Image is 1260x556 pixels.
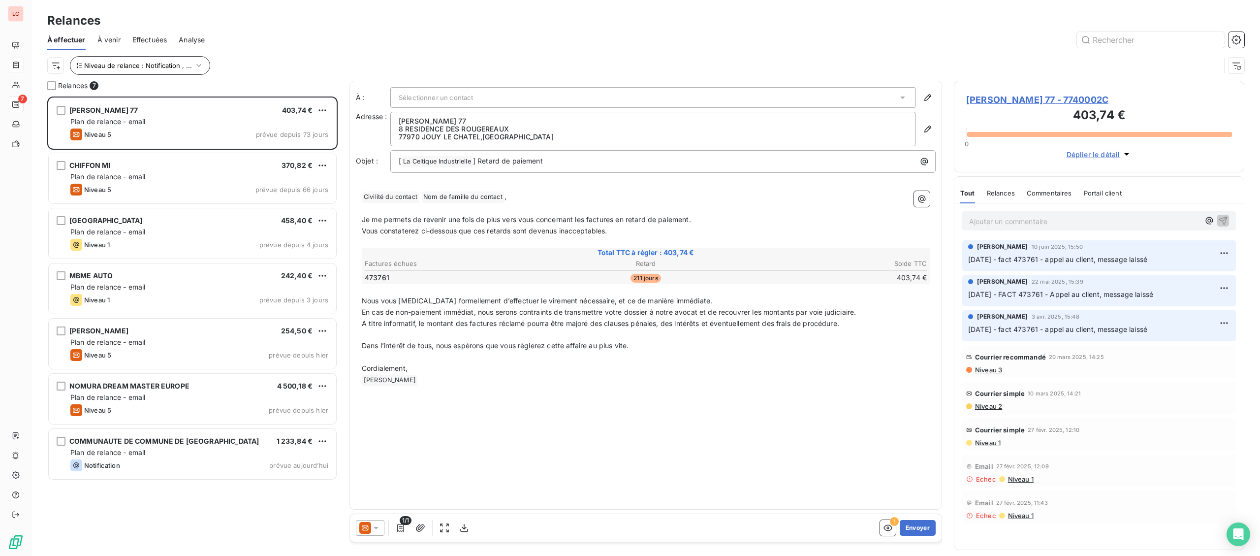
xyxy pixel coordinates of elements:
span: Nous vous [MEDICAL_DATA] formellement d’effectuer le virement nécessaire, et ce de manière immédi... [362,296,712,305]
span: prévue depuis 73 jours [256,131,328,138]
span: Plan de relance - email [70,393,145,401]
span: prévue aujourd’hui [269,461,328,469]
span: [PERSON_NAME] [69,327,128,335]
span: Courrier recommandé [975,353,1046,361]
label: À : [356,93,390,102]
div: LC [8,6,24,22]
span: prévue depuis hier [269,351,328,359]
span: À venir [97,35,121,45]
th: Factures échues [364,259,551,269]
span: [ [399,157,401,165]
td: 403,74 € [740,272,927,283]
h3: Relances [47,12,100,30]
span: 27 févr. 2025, 11:43 [996,500,1048,506]
span: Niveau 1 [974,439,1001,447]
span: 10 mars 2025, 14:21 [1028,391,1081,396]
span: Dans l’intérêt de tous, nous espérons que vous règlerez cette affaire au plus vite. [362,341,629,350]
span: [GEOGRAPHIC_DATA] [69,216,143,225]
span: Adresse : [356,112,387,121]
span: 0 [965,140,969,148]
div: grid [47,97,338,556]
span: ] Retard de paiement [473,157,543,165]
span: Niveau 5 [84,131,111,138]
span: Echec [976,512,996,520]
span: Cordialement, [362,364,408,372]
span: Niveau 5 [84,351,111,359]
span: 458,40 € [281,216,313,225]
span: Niveau 1 [1007,512,1034,520]
img: Logo LeanPay [8,534,24,550]
span: Email [975,499,993,507]
span: 473761 [365,273,389,283]
th: Retard [552,259,739,269]
span: Analyse [179,35,205,45]
span: Plan de relance - email [70,117,145,126]
span: Déplier le détail [1067,149,1120,160]
span: Je me permets de revenir une fois de plus vers vous concernant les factures en retard de paiement. [362,215,691,224]
span: Total TTC à régler : 403,74 € [363,248,928,258]
span: Niveau 1 [84,296,110,304]
span: 27 févr. 2025, 12:09 [996,463,1049,469]
span: [PERSON_NAME] [362,375,417,386]
span: Niveau 5 [84,406,111,414]
th: Solde TTC [740,259,927,269]
span: [PERSON_NAME] [977,312,1028,321]
p: 77970 JOUY LE CHATEL , [GEOGRAPHIC_DATA] [399,133,908,141]
span: 4 500,18 € [277,382,313,390]
span: A titre informatif, le montant des factures réclamé pourra être majoré des clauses pénales, des i... [362,319,839,327]
span: [DATE] - fact 473761 - appel au client, message laissé [968,325,1147,333]
span: prévue depuis hier [269,406,328,414]
span: Niveau 1 [84,241,110,249]
span: Niveau 5 [84,186,111,194]
span: Effectuées [132,35,167,45]
span: [PERSON_NAME] [977,277,1028,286]
span: Nom de famille du contact [422,192,504,203]
span: 7 [90,81,98,90]
span: prévue depuis 3 jours [259,296,328,304]
span: COMMUNAUTE DE COMMUNE DE [GEOGRAPHIC_DATA] [69,437,259,445]
span: Courrier simple [975,390,1025,397]
span: Portail client [1084,189,1122,197]
span: Relances [58,81,88,91]
span: Niveau de relance : Notification , ... [84,62,192,69]
span: 7 [18,95,27,103]
span: NOMURA DREAM MASTER EUROPE [69,382,189,390]
span: Plan de relance - email [70,228,145,236]
span: Niveau 2 [974,402,1002,410]
button: Déplier le détail [1064,149,1135,160]
span: 1 233,84 € [277,437,313,445]
button: Envoyer [900,520,936,536]
span: 211 jours [630,274,661,283]
span: En cas de non-paiement immédiat, nous serons contraints de transmettre votre dossier à notre avoc... [362,308,856,316]
span: 370,82 € [282,161,313,169]
p: 8 RESIDENCE DES ROUGEREAUX [399,125,908,133]
span: [DATE] - FACT 473761 - Appel au client, message laissé [968,290,1153,298]
span: Tout [960,189,975,197]
span: Notification [84,461,120,469]
span: Relances [987,189,1015,197]
span: prévue depuis 4 jours [259,241,328,249]
span: Vous constaterez ci-dessous que ces retards sont devenus inacceptables. [362,227,607,235]
span: Objet : [356,157,378,165]
span: Plan de relance - email [70,448,145,457]
span: 10 juin 2025, 15:50 [1032,244,1083,250]
span: Plan de relance - email [70,283,145,291]
span: [DATE] - fact 473761 - appel au client, message laissé [968,255,1147,263]
span: Courrier simple [975,426,1025,434]
span: Niveau 1 [1007,475,1034,483]
span: Commentaires [1027,189,1072,197]
span: [PERSON_NAME] 77 - 7740002C [966,93,1232,106]
span: 403,74 € [282,106,313,114]
span: 3 avr. 2025, 15:48 [1032,314,1079,320]
span: Niveau 3 [974,366,1002,374]
span: 254,50 € [281,327,313,335]
span: Plan de relance - email [70,338,145,346]
span: Plan de relance - email [70,172,145,181]
div: Open Intercom Messenger [1227,523,1250,546]
span: Echec [976,475,996,483]
span: Civilité du contact [362,192,419,203]
span: [PERSON_NAME] 77 [69,106,138,114]
button: Niveau de relance : Notification , ... [70,56,210,75]
span: 242,40 € [281,271,313,280]
span: 1/1 [400,516,411,525]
